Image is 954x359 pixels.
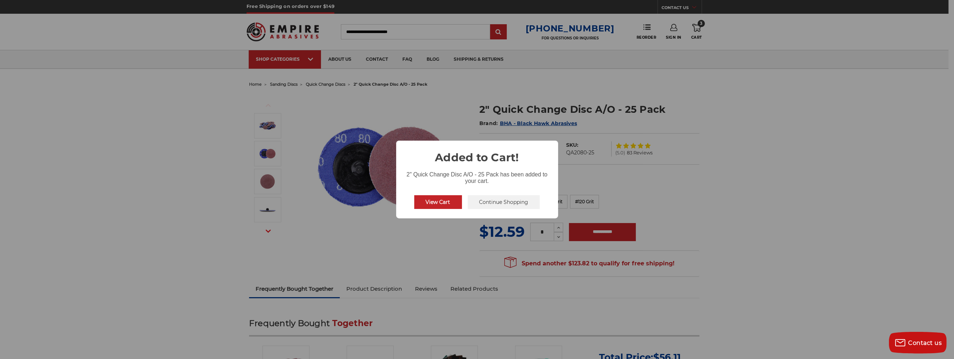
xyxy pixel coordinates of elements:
button: Continue Shopping [468,195,540,209]
span: Contact us [908,339,942,346]
button: Contact us [889,332,947,354]
div: 2" Quick Change Disc A/O - 25 Pack has been added to your cart. [396,166,558,186]
button: View Cart [414,195,462,209]
h2: Added to Cart! [396,141,558,166]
